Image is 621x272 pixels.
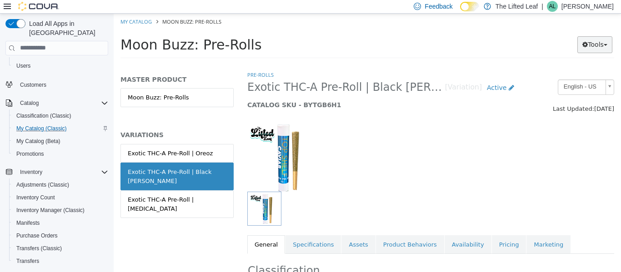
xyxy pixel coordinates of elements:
[16,112,71,119] span: Classification (Classic)
[444,66,501,81] a: English - US
[445,66,488,80] span: English - US
[13,110,108,121] span: Classification (Classic)
[7,62,120,70] h5: MASTER PRODUCT
[373,70,393,78] span: Active
[16,79,108,90] span: Customers
[172,222,227,241] a: Specifications
[13,243,108,254] span: Transfers (Classic)
[7,5,38,11] a: My Catalog
[16,167,46,178] button: Inventory
[13,205,88,216] a: Inventory Manager (Classic)
[13,148,48,159] a: Promotions
[541,1,543,12] p: |
[481,92,501,99] span: [DATE]
[13,243,65,254] a: Transfers (Classic)
[16,194,55,201] span: Inventory Count
[9,217,112,229] button: Manifests
[460,2,479,11] input: Dark Mode
[331,70,368,78] small: [Variation]
[16,167,108,178] span: Inventory
[16,245,62,252] span: Transfers (Classic)
[331,222,378,241] a: Availability
[378,222,413,241] a: Pricing
[9,59,112,72] button: Users
[9,204,112,217] button: Inventory Manager (Classic)
[13,230,108,241] span: Purchase Orders
[134,67,331,81] span: Exotic THC-A Pre-Roll | Black [PERSON_NAME]
[9,229,112,242] button: Purchase Orders
[9,191,112,204] button: Inventory Count
[14,154,113,172] div: Exotic THC-A Pre-Roll | Black [PERSON_NAME]
[16,150,44,158] span: Promotions
[7,23,148,39] span: Moon Buzz: Pre-Rolls
[13,218,43,228] a: Manifests
[9,178,112,191] button: Adjustments (Classic)
[9,242,112,255] button: Transfers (Classic)
[20,168,42,176] span: Inventory
[413,222,457,241] a: Marketing
[16,79,50,90] a: Customers
[13,218,108,228] span: Manifests
[13,60,108,71] span: Users
[20,99,39,107] span: Catalog
[2,97,112,109] button: Catalog
[13,205,108,216] span: Inventory Manager (Classic)
[496,1,538,12] p: The Lifted Leaf
[14,182,113,199] div: Exotic THC-A Pre-Roll | [MEDICAL_DATA]
[549,1,556,12] span: AL
[16,62,30,69] span: Users
[16,138,60,145] span: My Catalog (Beta)
[547,1,558,12] div: Anna Lutz
[49,5,108,11] span: Moon Buzz: Pre-Rolls
[134,58,160,64] a: Pre-Rolls
[228,222,261,241] a: Assets
[9,122,112,135] button: My Catalog (Classic)
[25,19,108,37] span: Load All Apps in [GEOGRAPHIC_DATA]
[439,92,481,99] span: Last Updated:
[14,135,99,144] div: Exotic THC-A Pre-Roll | Oreoz
[7,74,120,94] a: Moon Buzz: Pre-Rolls
[13,256,108,267] span: Transfers
[13,123,70,134] a: My Catalog (Classic)
[134,110,202,178] img: 150
[7,117,120,125] h5: VARIATIONS
[13,179,108,190] span: Adjustments (Classic)
[13,230,61,241] a: Purchase Orders
[20,81,46,89] span: Customers
[262,222,331,241] a: Product Behaviors
[16,219,40,227] span: Manifests
[561,1,614,12] p: [PERSON_NAME]
[18,2,59,11] img: Cova
[464,23,499,40] button: Tools
[13,136,64,147] a: My Catalog (Beta)
[16,232,58,239] span: Purchase Orders
[13,192,59,203] a: Inventory Count
[9,148,112,160] button: Promotions
[13,136,108,147] span: My Catalog (Beta)
[13,148,108,159] span: Promotions
[13,60,34,71] a: Users
[16,125,67,132] span: My Catalog (Classic)
[134,222,171,241] a: General
[2,166,112,178] button: Inventory
[134,87,406,95] h5: CATALOG SKU - BYTGB6H1
[134,250,500,264] h2: Classification
[13,179,73,190] a: Adjustments (Classic)
[9,135,112,148] button: My Catalog (Beta)
[425,2,452,11] span: Feedback
[13,110,75,121] a: Classification (Classic)
[13,123,108,134] span: My Catalog (Classic)
[13,256,43,267] a: Transfers
[2,78,112,91] button: Customers
[16,98,108,109] span: Catalog
[13,192,108,203] span: Inventory Count
[9,255,112,267] button: Transfers
[9,109,112,122] button: Classification (Classic)
[16,181,69,188] span: Adjustments (Classic)
[16,257,39,265] span: Transfers
[16,207,85,214] span: Inventory Manager (Classic)
[16,98,42,109] button: Catalog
